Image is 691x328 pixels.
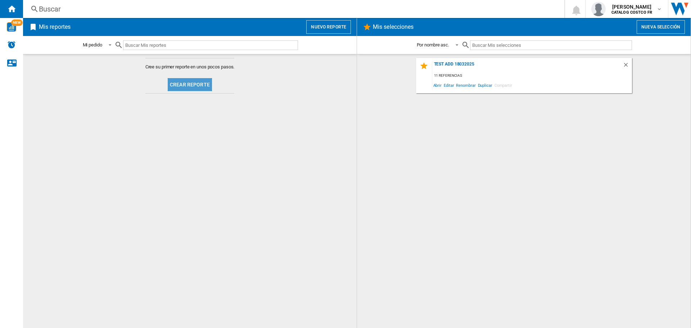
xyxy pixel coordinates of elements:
[611,10,652,15] b: CATALOG COSTCO FR
[443,80,455,90] span: Editar
[39,4,546,14] div: Buscar
[83,42,102,48] div: Mi pedido
[123,40,298,50] input: Buscar Mis reportes
[432,62,623,71] div: Test add 18032025
[7,22,16,32] img: wise-card.svg
[7,40,16,49] img: alerts-logo.svg
[591,2,606,16] img: profile.jpg
[455,80,477,90] span: Renombrar
[623,62,632,71] div: Borrar
[371,20,415,34] h2: Mis selecciones
[432,71,632,80] div: 11 referencias
[145,64,235,70] span: Cree su primer reporte en unos pocos pasos.
[493,80,513,90] span: Compartir
[11,19,23,26] span: NEW
[637,20,685,34] button: Nueva selección
[432,80,443,90] span: Abrir
[417,42,450,48] div: Por nombre asc.
[37,20,72,34] h2: Mis reportes
[611,3,652,10] span: [PERSON_NAME]
[477,80,493,90] span: Duplicar
[306,20,351,34] button: Nuevo reporte
[168,78,212,91] button: Crear reporte
[470,40,632,50] input: Buscar Mis selecciones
